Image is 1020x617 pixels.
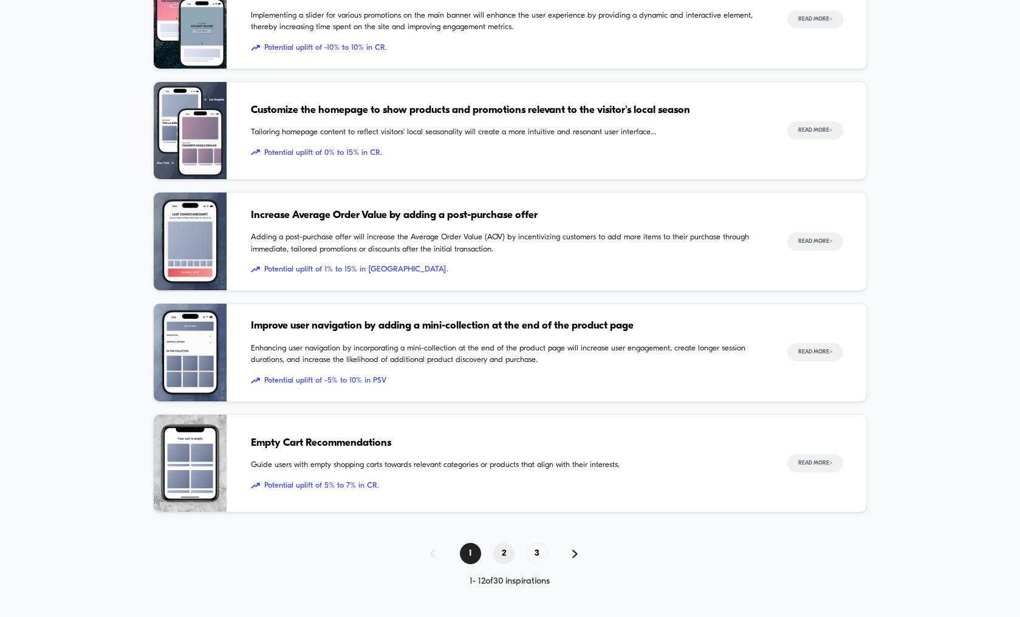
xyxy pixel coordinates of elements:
[251,318,763,334] span: Improve user navigation by adding a mini-collection at the end of the product page
[787,233,843,251] button: Read More>
[787,343,843,361] button: Read More>
[251,126,763,138] span: Tailoring homepage content to reflect visitors' local seasonality will create a more intuitive an...
[251,435,763,451] span: Empty Cart Recommendations
[153,576,867,587] div: 1 - 12 of 30 inspirations
[251,103,763,118] span: Customize the homepage to show products and promotions relevant to the visitor's local season
[527,543,548,564] span: 3
[251,147,763,159] span: Potential uplift of 0% to 15% in CR.
[251,10,763,33] span: Implementing a slider for various promotions on the main banner will enhance the user experience ...
[251,375,763,387] span: Potential uplift of -5% to 10% in PSV
[154,82,227,180] img: Tailoring homepage content to reflect visitors' local seasonality will create a more intuitive an...
[154,193,227,290] img: Adding a post-purchase offer will increase the Average Order Value (AOV) by incentivizing custome...
[251,480,763,492] span: Potential uplift of 5% to 7% in CR.
[460,543,481,564] span: 1
[572,550,578,558] img: pagination forward
[251,343,763,366] span: Enhancing user navigation by incorporating a mini-collection at the end of the product page will ...
[251,42,763,54] span: Potential uplift of -10% to 10% in CR.
[251,264,763,276] span: Potential uplift of 1% to 15% in [GEOGRAPHIC_DATA].
[251,459,763,471] span: Guide users with empty shopping carts towards relevant categories or products that align with the...
[154,415,227,513] img: Guide users with empty shopping carts towards relevant categories or products that align with the...
[251,231,763,255] span: Adding a post-purchase offer will increase the Average Order Value (AOV) by incentivizing custome...
[787,454,843,472] button: Read More>
[251,208,763,223] span: Increase Average Order Value by adding a post-purchase offer
[787,121,843,140] button: Read More>
[493,543,515,564] span: 2
[787,10,843,29] button: Read More>
[154,304,227,401] img: Enhancing user navigation by incorporating a mini-collection at the end of the product page will ...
